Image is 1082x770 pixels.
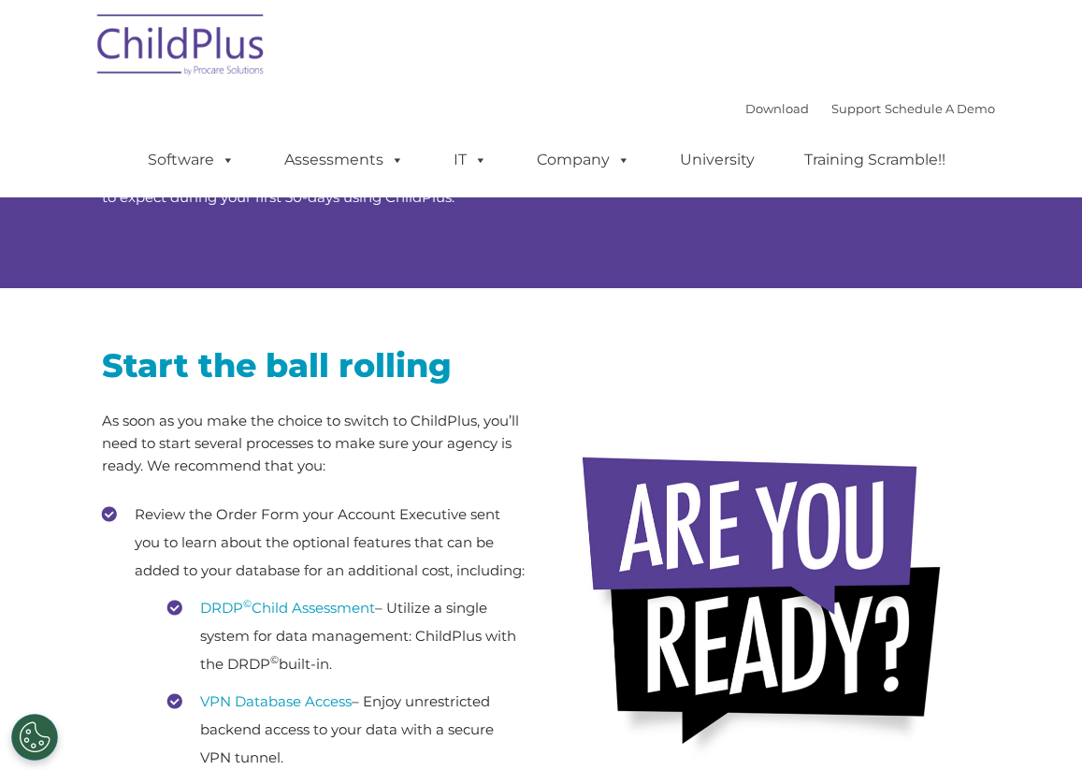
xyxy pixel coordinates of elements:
[102,344,527,386] h2: Start the ball rolling
[11,714,58,761] button: Cookies Settings
[102,410,527,477] p: As soon as you make the choice to switch to ChildPlus, you’ll need to start several processes to ...
[745,101,809,116] a: Download
[266,141,423,179] a: Assessments
[200,692,352,710] a: VPN Database Access
[270,653,279,666] sup: ©
[129,141,253,179] a: Software
[518,141,649,179] a: Company
[88,1,275,94] img: ChildPlus by Procare Solutions
[661,141,773,179] a: University
[745,101,995,116] font: |
[885,101,995,116] a: Schedule A Demo
[831,101,881,116] a: Support
[243,597,252,610] sup: ©
[786,141,964,179] a: Training Scramble!!
[200,599,375,617] a: DRDP©Child Assessment
[167,594,527,678] li: – Utilize a single system for data management: ChildPlus with the DRDP built-in.
[435,141,506,179] a: IT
